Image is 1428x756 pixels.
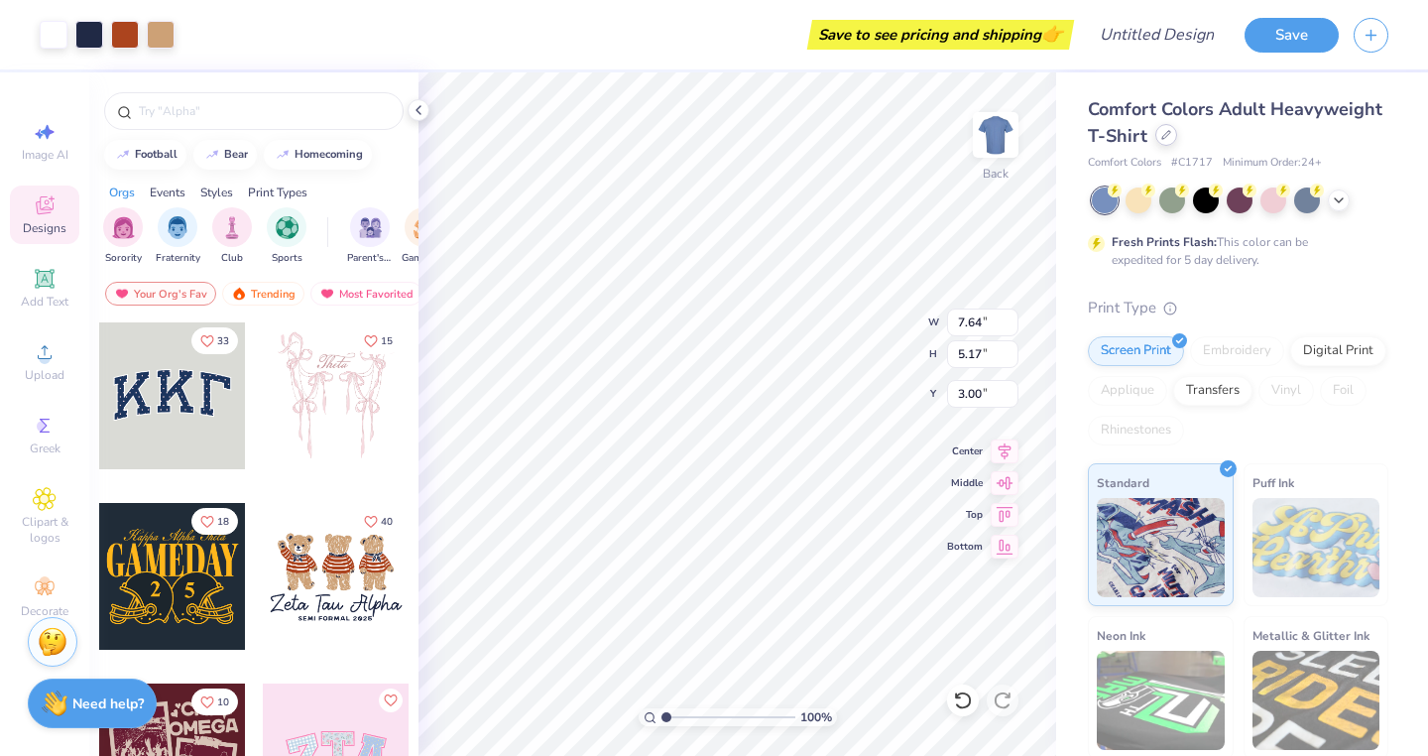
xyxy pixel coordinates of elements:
img: Back [976,115,1015,155]
div: Orgs [109,184,135,201]
span: Sports [272,251,302,266]
span: Club [221,251,243,266]
span: Fraternity [156,251,200,266]
span: Parent's Weekend [347,251,393,266]
span: Designs [23,220,66,236]
div: filter for Sports [267,207,306,266]
div: filter for Club [212,207,252,266]
div: Applique [1088,376,1167,406]
div: Embroidery [1190,336,1284,366]
span: Comfort Colors Adult Heavyweight T-Shirt [1088,97,1382,148]
button: bear [193,140,257,170]
div: filter for Fraternity [156,207,200,266]
span: # C1717 [1171,155,1213,172]
div: filter for Sorority [103,207,143,266]
img: Neon Ink [1097,651,1225,750]
span: Greek [30,441,60,456]
span: Bottom [947,540,983,554]
div: This color can be expedited for 5 day delivery. [1112,233,1356,269]
img: most_fav.gif [319,287,335,301]
span: Game Day [402,251,447,266]
span: Add Text [21,294,68,310]
div: Print Types [248,184,307,201]
span: 10 [217,697,229,707]
span: Comfort Colors [1088,155,1161,172]
div: homecoming [295,149,363,160]
button: Save [1245,18,1339,53]
span: 👉 [1041,22,1063,46]
img: Puff Ink [1252,498,1380,597]
img: trend_line.gif [115,149,131,161]
img: trending.gif [231,287,247,301]
button: Like [379,689,403,712]
strong: Need help? [72,694,144,713]
button: football [104,140,186,170]
span: 40 [381,517,393,527]
input: Untitled Design [1084,15,1230,55]
span: Neon Ink [1097,625,1145,646]
button: Like [355,508,402,535]
div: Print Type [1088,297,1388,319]
img: Sports Image [276,216,298,239]
button: filter button [347,207,393,266]
span: Clipart & logos [10,514,79,546]
span: Middle [947,476,983,490]
span: 15 [381,336,393,346]
img: most_fav.gif [114,287,130,301]
span: Metallic & Glitter Ink [1252,625,1369,646]
button: Like [191,508,238,535]
span: 18 [217,517,229,527]
div: Vinyl [1258,376,1314,406]
div: Foil [1320,376,1367,406]
img: trend_line.gif [204,149,220,161]
div: football [135,149,178,160]
div: Events [150,184,185,201]
div: Save to see pricing and shipping [812,20,1069,50]
div: Rhinestones [1088,416,1184,445]
div: Styles [200,184,233,201]
div: filter for Game Day [402,207,447,266]
div: Screen Print [1088,336,1184,366]
button: filter button [156,207,200,266]
img: Fraternity Image [167,216,188,239]
button: Like [355,327,402,354]
div: Your Org's Fav [105,282,216,306]
input: Try "Alpha" [137,101,391,121]
span: Standard [1097,472,1149,493]
div: Digital Print [1290,336,1386,366]
span: Upload [25,367,64,383]
img: Metallic & Glitter Ink [1252,651,1380,750]
span: Sorority [105,251,142,266]
button: filter button [267,207,306,266]
span: Decorate [21,603,68,619]
span: Puff Ink [1252,472,1294,493]
button: filter button [103,207,143,266]
button: filter button [402,207,447,266]
div: Back [983,165,1009,183]
img: Club Image [221,216,243,239]
img: Standard [1097,498,1225,597]
button: homecoming [264,140,372,170]
img: Parent's Weekend Image [359,216,382,239]
div: Most Favorited [310,282,422,306]
span: Center [947,444,983,458]
strong: Fresh Prints Flash: [1112,234,1217,250]
span: Image AI [22,147,68,163]
button: Like [191,327,238,354]
img: Sorority Image [112,216,135,239]
span: Top [947,508,983,522]
img: Game Day Image [414,216,436,239]
div: filter for Parent's Weekend [347,207,393,266]
button: filter button [212,207,252,266]
span: 33 [217,336,229,346]
button: Like [191,689,238,715]
div: bear [224,149,248,160]
span: Minimum Order: 24 + [1223,155,1322,172]
span: 100 % [800,708,832,726]
div: Transfers [1173,376,1252,406]
img: trend_line.gif [275,149,291,161]
div: Trending [222,282,304,306]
